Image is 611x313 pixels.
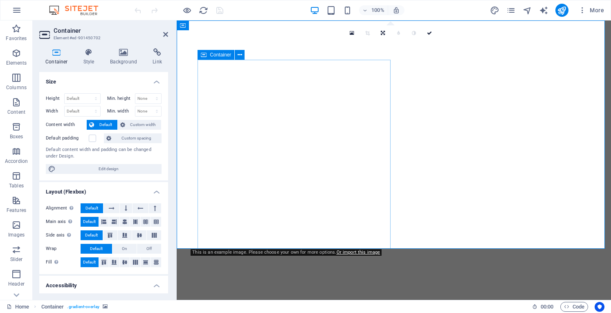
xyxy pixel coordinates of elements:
[67,302,99,312] span: . gradient-overlay
[146,48,168,65] h4: Link
[39,276,168,290] h4: Accessibility
[104,133,162,143] button: Custom spacing
[191,249,382,256] div: This is an example image. Please choose your own for more options.
[490,6,499,15] i: Design (Ctrl+Alt+Y)
[523,5,532,15] button: navigator
[54,34,152,42] h3: Element #ed-901450702
[375,25,391,41] a: Change orientation
[546,304,548,310] span: :
[6,35,27,42] p: Favorites
[6,60,27,66] p: Elements
[46,257,81,267] label: Fill
[54,27,168,34] h2: Container
[198,5,208,15] button: reload
[557,6,566,15] i: Publish
[182,5,192,15] button: Click here to leave preview mode and continue editing
[46,109,64,113] label: Width
[506,5,516,15] button: pages
[87,120,117,130] button: Default
[359,5,388,15] button: 100%
[46,164,162,174] button: Edit design
[391,25,406,41] a: Blur
[137,244,161,254] button: Off
[97,120,115,130] span: Default
[47,5,108,15] img: Editor Logo
[107,109,135,113] label: Min. width
[8,232,25,238] p: Images
[523,6,532,15] i: Navigator
[81,257,99,267] button: Default
[81,203,103,213] button: Default
[371,5,384,15] h6: 100%
[595,302,604,312] button: Usercentrics
[344,25,359,41] a: Select files from the file manager, stock photos, or upload file(s)
[46,203,81,213] label: Alignment
[46,133,89,143] label: Default padding
[359,25,375,41] a: Crop mode
[532,302,554,312] h6: Session time
[104,48,147,65] h4: Background
[46,217,81,227] label: Main axis
[83,257,96,267] span: Default
[41,302,108,312] nav: breadcrumb
[7,109,25,115] p: Content
[337,250,380,255] a: Or import this image
[555,4,568,17] button: publish
[7,207,26,214] p: Features
[81,244,112,254] button: Default
[112,244,137,254] button: On
[490,5,500,15] button: design
[539,5,549,15] button: text_generator
[7,302,29,312] a: Click to cancel selection. Double-click to open Pages
[103,304,108,309] i: This element contains a background
[541,302,553,312] span: 00 00
[46,120,87,130] label: Content width
[6,84,27,91] p: Columns
[406,25,422,41] a: Greyscale
[146,244,152,254] span: Off
[41,302,64,312] span: Click to select. Double-click to edit
[58,164,159,174] span: Edit design
[210,52,231,57] span: Container
[9,182,24,189] p: Tables
[77,48,104,65] h4: Style
[46,230,81,240] label: Side axis
[393,7,400,14] i: On resize automatically adjust zoom level to fit chosen device.
[83,217,96,227] span: Default
[8,281,25,287] p: Header
[114,133,159,143] span: Custom spacing
[539,6,548,15] i: AI Writer
[422,25,437,41] a: Confirm ( Ctrl ⏎ )
[122,244,127,254] span: On
[85,230,98,240] span: Default
[5,158,28,164] p: Accordion
[575,4,607,17] button: More
[90,244,103,254] span: Default
[46,96,64,101] label: Height
[107,96,135,101] label: Min. height
[10,133,23,140] p: Boxes
[128,120,159,130] span: Custom width
[39,48,77,65] h4: Container
[46,244,81,254] label: Wrap
[39,182,168,197] h4: Layout (Flexbox)
[39,72,168,87] h4: Size
[46,146,162,160] div: Default content width and padding can be changed under Design.
[199,6,208,15] i: Reload page
[578,6,604,14] span: More
[85,203,98,213] span: Default
[560,302,588,312] button: Code
[118,120,162,130] button: Custom width
[564,302,584,312] span: Code
[81,230,103,240] button: Default
[10,256,23,263] p: Slider
[81,217,99,227] button: Default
